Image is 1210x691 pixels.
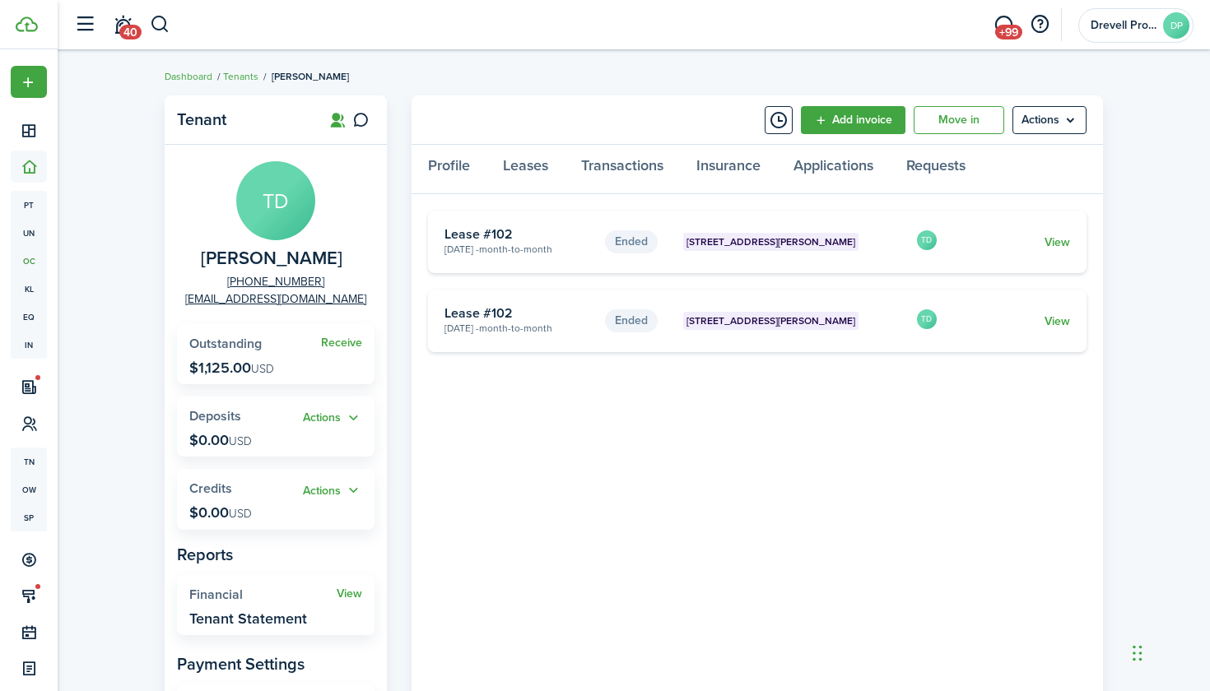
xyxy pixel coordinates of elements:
a: Leases [486,145,565,194]
span: Month-to-month [479,321,552,336]
a: Transactions [565,145,680,194]
a: View [1045,234,1070,251]
span: USD [251,360,274,378]
a: eq [11,303,47,331]
span: Outstanding [189,334,262,353]
img: TenantCloud [16,16,38,32]
p: $0.00 [189,432,252,448]
card-title: Lease #102 [444,306,593,321]
span: [PERSON_NAME] [272,69,349,84]
a: Profile [412,145,486,194]
a: pt [11,191,47,219]
panel-main-title: Tenant [177,110,309,129]
span: Tamisha Downing [201,248,342,269]
a: View [337,587,362,601]
a: Insurance [680,145,777,194]
a: Tenants [223,69,258,84]
a: ow [11,475,47,503]
a: Add invoice [801,106,905,134]
panel-main-subtitle: Reports [177,542,375,567]
p: $1,125.00 [189,359,274,376]
span: Deposits [189,406,241,425]
a: Notifications [107,4,138,46]
p: $0.00 [189,504,252,521]
a: [PHONE_NUMBER] [227,273,324,290]
status: Ended [605,230,658,253]
button: Open menu [303,481,362,500]
a: Requests [890,145,982,194]
a: sp [11,503,47,531]
button: Open menu [1012,106,1087,134]
a: Applications [777,145,890,194]
a: Move in [914,106,1004,134]
span: USD [229,433,252,450]
menu-btn: Actions [1012,106,1087,134]
div: Drag [1133,628,1143,678]
panel-main-subtitle: Payment Settings [177,652,375,676]
span: USD [229,505,252,522]
span: [STREET_ADDRESS][PERSON_NAME] [686,234,855,249]
widget-stats-title: Financial [189,587,337,602]
a: [EMAIL_ADDRESS][DOMAIN_NAME] [185,290,366,308]
button: Search [150,11,170,39]
widget-stats-description: Tenant Statement [189,610,307,627]
a: kl [11,275,47,303]
avatar-text: TD [236,161,315,240]
span: +99 [995,25,1022,39]
button: Actions [303,481,362,500]
span: Credits [189,479,232,498]
a: in [11,331,47,359]
a: Dashboard [165,69,212,84]
card-description: [DATE] - [444,321,593,336]
span: Drevell Property Management LLC [1091,20,1156,31]
a: un [11,219,47,247]
span: [STREET_ADDRESS][PERSON_NAME] [686,313,855,328]
a: View [1045,313,1070,330]
card-description: [DATE] - [444,242,593,257]
button: Open sidebar [69,9,100,40]
avatar-text: DP [1163,12,1189,39]
button: Open menu [303,409,362,428]
card-title: Lease #102 [444,227,593,242]
status: Ended [605,309,658,332]
button: Open menu [11,66,47,98]
button: Timeline [765,106,793,134]
span: 40 [119,25,142,39]
button: Open resource center [1026,11,1054,39]
a: tn [11,448,47,475]
a: Messaging [988,4,1019,46]
a: oc [11,247,47,275]
span: Month-to-month [479,242,552,257]
button: Actions [303,409,362,428]
iframe: Chat Widget [1128,612,1210,691]
a: Receive [321,336,362,350]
